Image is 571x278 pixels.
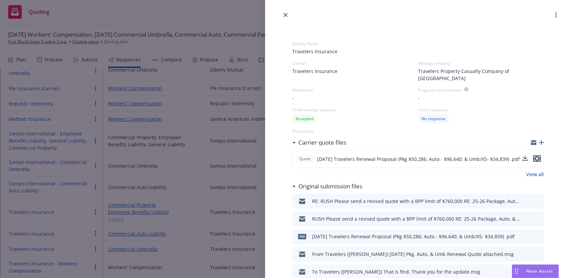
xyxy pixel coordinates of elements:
h3: Carrier quote files [298,138,346,147]
button: download file [524,197,530,205]
div: Writing company [418,60,544,66]
span: Travelers Property Casualty Company of [GEOGRAPHIC_DATA] [418,68,544,82]
span: pdf [298,234,306,239]
button: preview file [533,155,541,163]
div: No response [418,114,449,123]
button: download file [522,155,528,163]
div: Display Name [292,41,544,47]
button: preview file [535,197,541,205]
span: Quote [298,156,312,162]
button: download file [524,250,530,258]
span: Travelers Insurance [292,48,544,55]
div: Accepted [292,114,317,123]
button: preview file [535,215,541,223]
span: [DATE] Travelers Renewal Proposal (Pkg $50,286; Auto - $96,640; & Umb/XS- $34,839) .pdf [317,155,520,163]
span: Nova Assist [526,268,553,274]
div: [DATE] Travelers Renewal Proposal (Pkg $50,286; Auto - $96,640; & Umb/XS- $34,839) .pdf [312,233,515,240]
div: Program administrator [418,87,462,93]
span: - [292,94,294,101]
span: - [418,94,420,101]
button: preview file [535,250,541,258]
div: Carrier quote files [292,138,346,147]
div: RE: RUSH Please send a revised quote with a BPP limit of $760,000 RE: 25-26 Package, Auto, & Umb ... [312,198,521,205]
h3: Original submission files [298,182,362,191]
div: Drag to move [512,265,521,278]
button: Nova Assist [512,264,559,278]
button: download file [524,215,530,223]
div: Client response [418,107,544,113]
button: preview file [533,155,541,162]
div: To Travelers ([PERSON_NAME]) That is find. Thank you for the update.msg [312,268,480,275]
div: Carrier [292,60,418,66]
button: download file [522,155,528,161]
div: Underwriting response [292,107,418,113]
a: close [281,11,290,19]
div: Documents [292,128,544,134]
button: preview file [535,233,541,241]
div: Wholesaler [292,87,418,93]
div: RUSH Please send a revised quote with a BPP limit of $760,000 RE: 25-26 Package, Auto, & Umb Rene... [312,215,521,222]
div: Original submission files [292,182,362,191]
button: download file [524,233,530,241]
div: From Travelers ([PERSON_NAME]) [DATE] Pkg, Auto, & Umb Renewal Quote attached.msg [312,251,514,258]
a: View all [526,171,544,178]
span: Travelers Insurance [292,68,338,75]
